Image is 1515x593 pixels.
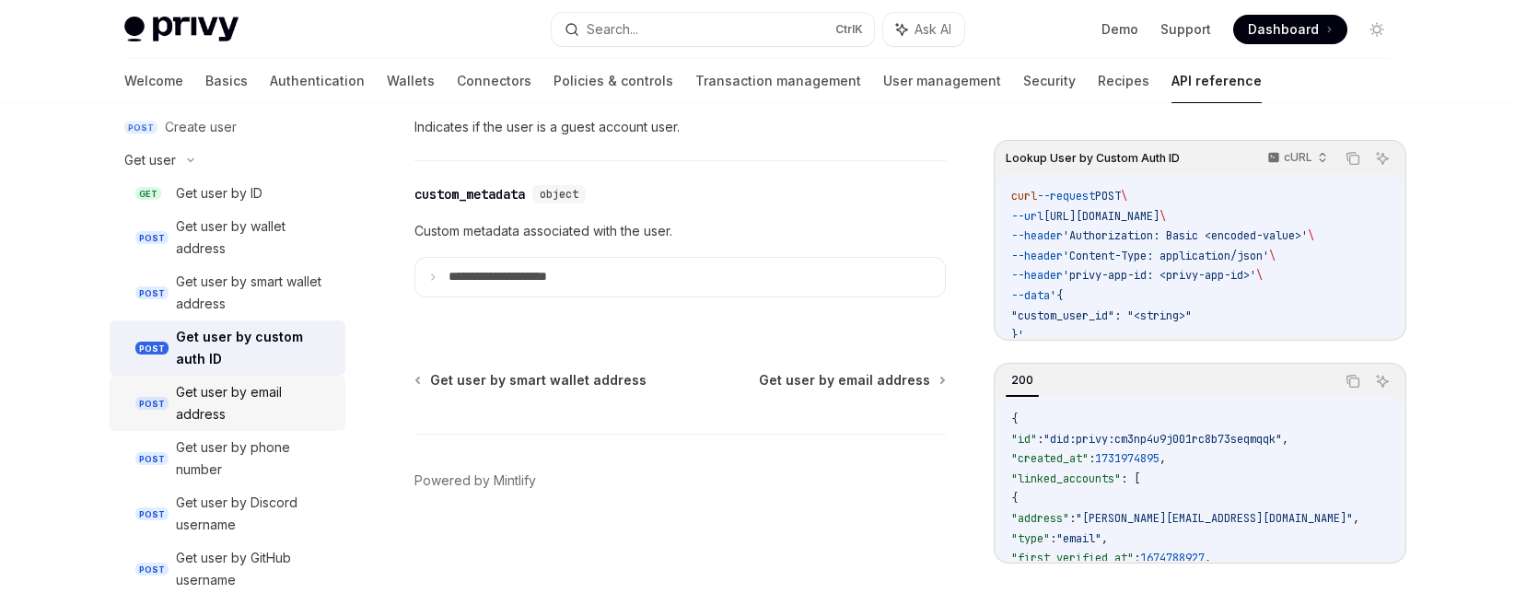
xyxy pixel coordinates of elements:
[759,371,930,390] span: Get user by email address
[1076,510,1353,525] span: "[PERSON_NAME][EMAIL_ADDRESS][DOMAIN_NAME]"
[414,220,946,242] p: Custom metadata associated with the user.
[695,59,861,103] a: Transaction management
[1050,530,1056,545] span: :
[1121,189,1127,203] span: \
[1095,451,1160,466] span: 1731974895
[135,187,161,201] span: GET
[1011,510,1069,525] span: "address"
[1063,268,1256,283] span: 'privy-app-id: <privy-app-id>'
[835,22,863,37] span: Ctrl K
[110,486,345,541] a: POSTGet user by Discord username
[457,59,531,103] a: Connectors
[1370,369,1394,393] button: Ask AI
[414,471,536,490] a: Powered by Mintlify
[1063,248,1269,262] span: 'Content-Type: application/json'
[1101,20,1138,39] a: Demo
[1353,510,1359,525] span: ,
[1011,189,1037,203] span: curl
[1362,15,1392,44] button: Toggle dark mode
[135,452,169,466] span: POST
[270,59,365,103] a: Authentication
[1056,530,1101,545] span: "email"
[135,286,169,300] span: POST
[110,376,345,431] a: POSTGet user by email address
[1011,268,1063,283] span: --header
[110,210,345,265] a: POSTGet user by wallet address
[1101,530,1108,545] span: ,
[759,371,944,390] a: Get user by email address
[1011,328,1024,343] span: }'
[1043,208,1160,223] span: [URL][DOMAIN_NAME]
[1089,451,1095,466] span: :
[1006,369,1039,391] div: 200
[124,59,183,103] a: Welcome
[1341,369,1365,393] button: Copy the contents from the code block
[1011,491,1018,506] span: {
[1011,471,1121,485] span: "linked_accounts"
[110,177,345,210] a: GETGet user by ID
[1257,143,1335,174] button: cURL
[552,13,874,46] button: Search...CtrlK
[1037,189,1095,203] span: --request
[883,13,964,46] button: Ask AI
[1160,20,1211,39] a: Support
[1043,431,1282,446] span: "did:privy:cm3np4u9j001rc8b73seqmqqk"
[176,215,334,260] div: Get user by wallet address
[135,342,169,355] span: POST
[387,59,435,103] a: Wallets
[135,397,169,411] span: POST
[1063,228,1308,243] span: 'Authorization: Basic <encoded-value>'
[110,320,345,376] a: POSTGet user by custom auth ID
[1011,412,1018,426] span: {
[1160,208,1166,223] span: \
[1011,228,1063,243] span: --header
[110,265,345,320] a: POSTGet user by smart wallet address
[176,381,334,425] div: Get user by email address
[883,59,1001,103] a: User management
[176,492,334,536] div: Get user by Discord username
[1308,228,1314,243] span: \
[135,231,169,245] span: POST
[1248,20,1319,39] span: Dashboard
[1233,15,1347,44] a: Dashboard
[1011,208,1043,223] span: --url
[176,271,334,315] div: Get user by smart wallet address
[124,149,176,171] div: Get user
[205,59,248,103] a: Basics
[1205,551,1211,565] span: ,
[1256,268,1263,283] span: \
[124,17,239,42] img: light logo
[1171,59,1262,103] a: API reference
[1370,146,1394,170] button: Ask AI
[915,20,951,39] span: Ask AI
[414,185,525,203] div: custom_metadata
[1069,510,1076,525] span: :
[1011,451,1089,466] span: "created_at"
[176,547,334,591] div: Get user by GitHub username
[1160,451,1166,466] span: ,
[176,436,334,481] div: Get user by phone number
[1011,551,1134,565] span: "first_verified_at"
[1011,287,1050,302] span: --data
[430,371,647,390] span: Get user by smart wallet address
[1023,59,1076,103] a: Security
[416,371,647,390] a: Get user by smart wallet address
[540,187,578,202] span: object
[1037,431,1043,446] span: :
[176,326,334,370] div: Get user by custom auth ID
[414,116,946,138] p: Indicates if the user is a guest account user.
[1011,530,1050,545] span: "type"
[135,507,169,521] span: POST
[1050,287,1063,302] span: '{
[1098,59,1149,103] a: Recipes
[176,182,262,204] div: Get user by ID
[1095,189,1121,203] span: POST
[1006,151,1180,166] span: Lookup User by Custom Auth ID
[1134,551,1140,565] span: :
[135,563,169,576] span: POST
[1011,248,1063,262] span: --header
[1140,551,1205,565] span: 1674788927
[1282,431,1288,446] span: ,
[587,18,638,41] div: Search...
[1284,150,1312,165] p: cURL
